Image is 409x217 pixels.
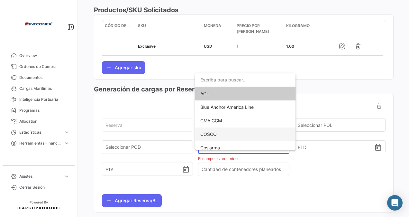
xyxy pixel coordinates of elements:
[200,118,222,123] span: CMA CGM
[200,91,209,96] span: ACL
[195,73,295,87] input: dropdown search
[200,104,254,110] span: Blue Anchor America Line
[200,131,217,137] span: COSCO
[200,145,220,150] span: Cosiarma
[387,195,403,211] div: Abrir Intercom Messenger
